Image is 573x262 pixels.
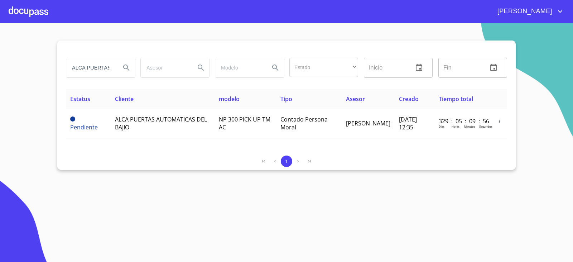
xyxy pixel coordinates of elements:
span: 1 [285,159,288,164]
span: Pendiente [70,116,75,122]
span: [PERSON_NAME] [492,6,556,17]
p: Horas [452,124,459,128]
span: Pendiente [70,123,98,131]
p: Segundos [479,124,492,128]
span: Creado [399,95,419,103]
span: [PERSON_NAME] [346,119,390,127]
span: Estatus [70,95,90,103]
button: Search [192,59,210,76]
span: Asesor [346,95,365,103]
button: account of current user [492,6,564,17]
input: search [215,58,264,77]
span: Tiempo total [439,95,473,103]
span: Contado Persona Moral [280,115,328,131]
span: modelo [219,95,240,103]
span: NP 300 PICK UP TM AC [219,115,270,131]
button: 1 [281,156,292,167]
input: search [141,58,189,77]
span: Cliente [115,95,134,103]
button: Search [267,59,284,76]
button: Search [118,59,135,76]
span: ALCA PUERTAS AUTOMATICAS DEL BAJIO [115,115,207,131]
p: Dias [439,124,444,128]
p: 329 : 05 : 09 : 56 [439,117,487,125]
p: Minutos [464,124,475,128]
div: ​ [289,58,358,77]
input: search [66,58,115,77]
span: Tipo [280,95,292,103]
span: [DATE] 12:35 [399,115,417,131]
